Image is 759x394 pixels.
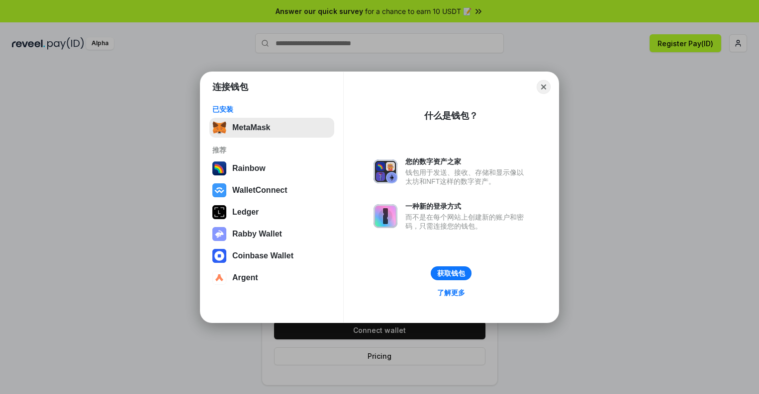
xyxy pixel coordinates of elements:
img: svg+xml,%3Csvg%20width%3D%22120%22%20height%3D%22120%22%20viewBox%3D%220%200%20120%20120%22%20fil... [212,161,226,175]
img: svg+xml,%3Csvg%20fill%3D%22none%22%20height%3D%2233%22%20viewBox%3D%220%200%2035%2033%22%20width%... [212,121,226,135]
div: MetaMask [232,123,270,132]
button: WalletConnect [209,180,334,200]
button: Rabby Wallet [209,224,334,244]
div: 已安装 [212,105,331,114]
div: Rainbow [232,164,266,173]
div: WalletConnect [232,186,287,195]
img: svg+xml,%3Csvg%20xmlns%3D%22http%3A%2F%2Fwww.w3.org%2F2000%2Fsvg%22%20fill%3D%22none%22%20viewBox... [374,204,397,228]
div: 了解更多 [437,288,465,297]
div: Argent [232,273,258,282]
div: Rabby Wallet [232,230,282,238]
button: Coinbase Wallet [209,246,334,266]
img: svg+xml,%3Csvg%20width%3D%2228%22%20height%3D%2228%22%20viewBox%3D%220%200%2028%2028%22%20fill%3D... [212,249,226,263]
button: MetaMask [209,118,334,138]
button: Argent [209,268,334,288]
img: svg+xml,%3Csvg%20xmlns%3D%22http%3A%2F%2Fwww.w3.org%2F2000%2Fsvg%22%20fill%3D%22none%22%20viewBox... [212,227,226,241]
button: Ledger [209,202,334,222]
h1: 连接钱包 [212,81,248,93]
div: 一种新的登录方式 [405,202,529,211]
button: Close [537,80,551,94]
div: 推荐 [212,146,331,155]
img: svg+xml,%3Csvg%20width%3D%2228%22%20height%3D%2228%22%20viewBox%3D%220%200%2028%2028%22%20fill%3D... [212,271,226,285]
div: 而不是在每个网站上创建新的账户和密码，只需连接您的钱包。 [405,213,529,231]
div: 您的数字资产之家 [405,157,529,166]
button: 获取钱包 [431,266,472,280]
button: Rainbow [209,158,334,178]
div: 钱包用于发送、接收、存储和显示像以太坊和NFT这样的数字资产。 [405,168,529,186]
div: Coinbase Wallet [232,251,293,260]
a: 了解更多 [431,286,471,299]
img: svg+xml,%3Csvg%20xmlns%3D%22http%3A%2F%2Fwww.w3.org%2F2000%2Fsvg%22%20fill%3D%22none%22%20viewBox... [374,159,397,183]
div: Ledger [232,208,259,217]
img: svg+xml,%3Csvg%20xmlns%3D%22http%3A%2F%2Fwww.w3.org%2F2000%2Fsvg%22%20width%3D%2228%22%20height%3... [212,205,226,219]
div: 获取钱包 [437,269,465,278]
div: 什么是钱包？ [424,110,478,122]
img: svg+xml,%3Csvg%20width%3D%2228%22%20height%3D%2228%22%20viewBox%3D%220%200%2028%2028%22%20fill%3D... [212,183,226,197]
